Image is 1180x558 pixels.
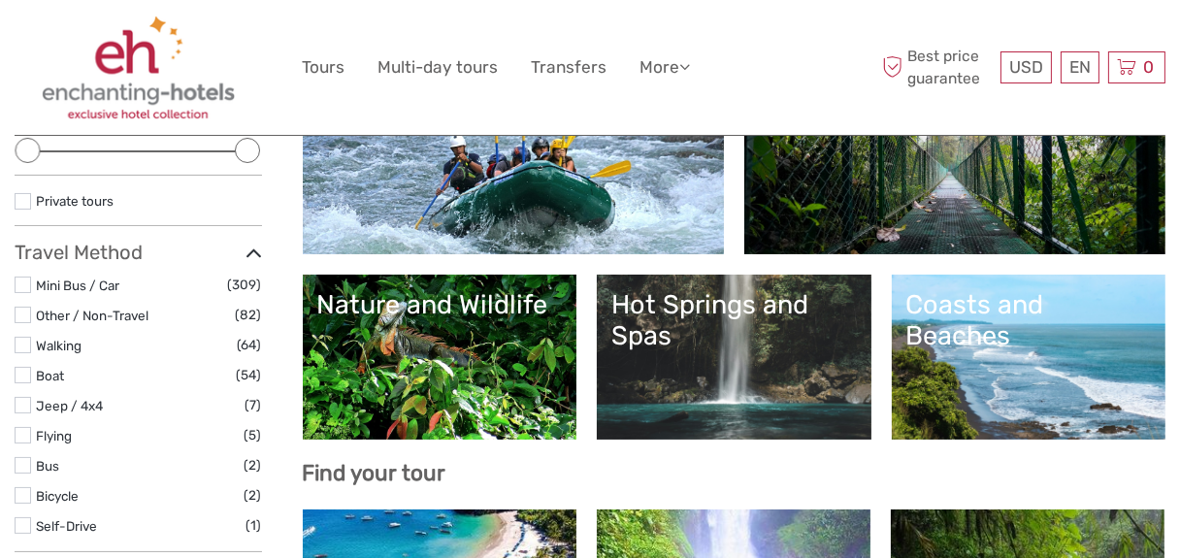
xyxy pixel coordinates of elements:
[303,460,446,486] b: Find your tour
[228,274,262,296] span: (309)
[532,53,607,82] a: Transfers
[236,304,262,326] span: (82)
[15,241,262,264] h3: Travel Method
[317,289,563,425] a: Nature and Wildlife
[36,193,114,209] a: Private tours
[611,289,857,352] div: Hot Springs and Spas
[378,53,499,82] a: Multi-day tours
[317,104,709,240] a: Adventure and Adrenaline
[245,454,262,476] span: (2)
[36,428,72,443] a: Flying
[640,53,691,82] a: More
[36,398,103,413] a: Jeep / 4x4
[223,30,246,53] button: Open LiveChat chat widget
[36,458,59,474] a: Bus
[611,289,857,425] a: Hot Springs and Spas
[906,289,1152,352] div: Coasts and Beaches
[317,289,563,320] div: Nature and Wildlife
[36,308,148,323] a: Other / Non-Travel
[246,514,262,537] span: (1)
[245,484,262,507] span: (2)
[238,334,262,356] span: (64)
[1061,51,1099,83] div: EN
[245,424,262,446] span: (5)
[41,15,236,120] img: Enchanting Hotels
[36,518,97,534] a: Self-Drive
[759,104,1151,240] a: Ecotourism
[1140,57,1157,77] span: 0
[27,34,219,49] p: We're away right now. Please check back later!
[906,289,1152,425] a: Coasts and Beaches
[36,338,82,353] a: Walking
[878,46,997,88] span: Best price guarantee
[246,394,262,416] span: (7)
[1009,57,1043,77] span: USD
[36,368,64,383] a: Boat
[36,278,119,293] a: Mini Bus / Car
[36,488,79,504] a: Bicycle
[237,364,262,386] span: (54)
[303,53,345,82] a: Tours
